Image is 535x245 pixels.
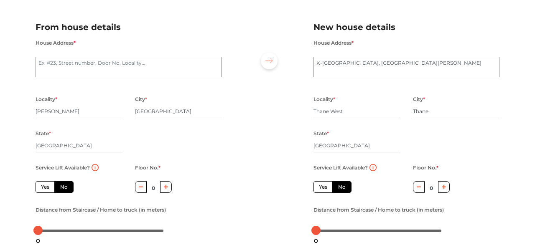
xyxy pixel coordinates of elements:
[313,205,444,215] label: Distance from Staircase / Home to truck (in meters)
[313,94,335,105] label: Locality
[36,94,57,105] label: Locality
[135,162,160,173] label: Floor No.
[36,162,90,173] label: Service Lift Available?
[413,94,425,105] label: City
[36,205,166,215] label: Distance from Staircase / Home to truck (in meters)
[36,38,76,48] label: House Address
[313,181,333,193] label: Yes
[36,128,51,139] label: State
[54,181,74,193] label: No
[36,181,55,193] label: Yes
[313,162,368,173] label: Service Lift Available?
[313,128,329,139] label: State
[313,38,354,48] label: House Address
[413,162,438,173] label: Floor No.
[313,57,499,78] textarea: K-[GEOGRAPHIC_DATA], [GEOGRAPHIC_DATA][PERSON_NAME]
[332,181,352,193] label: No
[36,20,222,34] h2: From house details
[313,20,499,34] h2: New house details
[135,94,147,105] label: City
